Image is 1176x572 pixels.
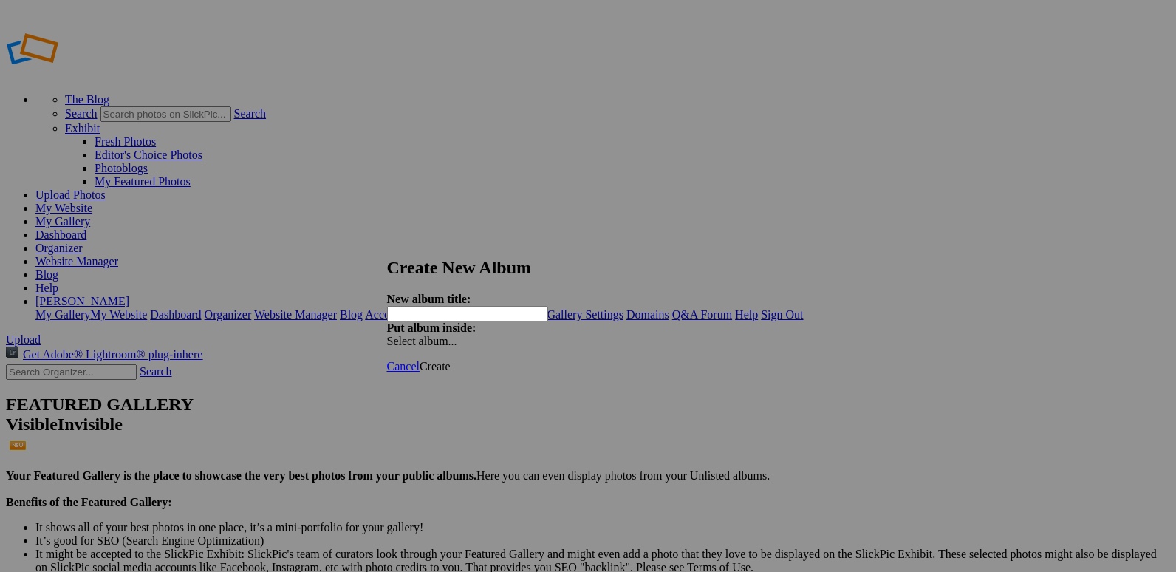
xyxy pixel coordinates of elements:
[387,258,779,278] h2: Create New Album
[420,360,451,372] span: Create
[387,321,476,334] strong: Put album inside:
[387,360,420,372] a: Cancel
[387,293,471,305] strong: New album title:
[387,335,457,347] span: Select album...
